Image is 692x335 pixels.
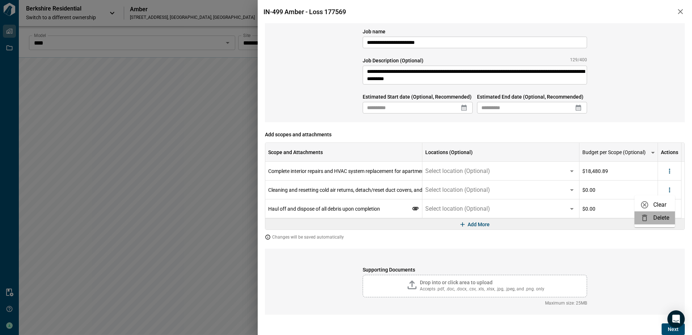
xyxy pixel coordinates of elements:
span: $0.00 [582,186,595,194]
span: Drop into or click area to upload [420,280,493,285]
div: Locations (Optional) [425,143,473,162]
button: more [664,185,675,195]
span: Complete interior repairs and HVAC system replacement for apartment unit [268,168,436,174]
span: Next [668,326,679,333]
span: Select location (Optional) [425,167,490,175]
span: Maximum size: 25MB [363,300,587,306]
span: 129/400 [570,57,587,64]
span: Changes will be saved automatically [272,234,344,240]
button: more [664,166,675,177]
span: Select location (Optional) [425,186,490,194]
span: $0.00 [582,205,595,212]
span: $18,480.89 [582,167,608,175]
span: Job Description (Optional) [363,57,423,64]
span: Supporting Documents [363,266,587,273]
li: Clear [634,198,675,211]
span: Estimated End date (Optional, Recommended) [477,93,587,100]
span: Add More [468,221,490,228]
span: Add scopes and attachments [265,131,685,138]
span: Cleaning and resetting cold air returns, detach/reset duct covers, and construction of a new fram... [268,187,502,193]
span: Haul off and dispose of all debris upon completion [268,206,380,212]
div: Actions [658,143,682,162]
div: Locations (Optional) [422,143,579,162]
span: Estimated Start date (Optional, Recommended) [363,93,473,100]
span: Job name [363,28,587,35]
button: Add More [457,219,493,230]
span: IN-499 Amber - Loss 177569 [262,8,346,16]
div: Scope and Attachments [265,143,422,162]
div: Open Intercom Messenger [667,310,685,328]
button: more [646,145,660,160]
div: Actions [661,143,678,162]
div: Scope and Attachments [268,143,323,162]
span: Budget per Scope (Optional) [582,149,646,156]
span: Accepts .pdf, .doc, .docx, .csv, .xls, .xlsx, .jpg, .jpeg, and .png. only [420,286,544,292]
span: Select location (Optional) [425,205,490,212]
li: Delete [634,211,675,224]
button: Next [662,323,685,335]
ul: more [634,195,675,227]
